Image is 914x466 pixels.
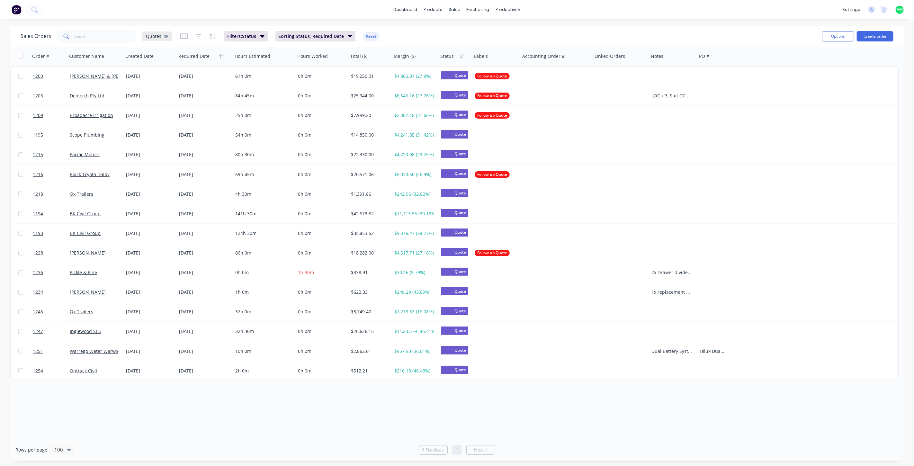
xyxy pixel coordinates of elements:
a: 1194 [33,204,70,223]
span: 1216 [33,171,43,178]
span: 0h 0m [298,112,311,118]
div: [DATE] [126,348,174,354]
div: 84h 45m [235,93,290,99]
span: 0h 0m [298,368,311,374]
div: 1x replacement DS door Use model number 558 for quote data. [651,289,692,295]
a: [PERSON_NAME] [70,289,106,295]
a: 1216 [33,165,70,184]
a: 1251 [33,342,70,361]
span: 0h 0m [298,328,311,334]
div: Accounting Order # [522,53,565,59]
span: Quote [441,189,479,197]
span: Quote [441,248,479,256]
div: $7,999.20 [351,112,387,119]
img: Factory [12,5,21,14]
span: Follow up Quote [477,73,507,79]
div: 80h 30m [235,151,290,158]
span: Filters: Status [227,33,256,40]
div: $22,330.00 [351,151,387,158]
div: [DATE] [179,230,230,237]
div: [DATE] [179,289,230,295]
button: Sorting:Status, Required Date [275,31,356,41]
span: 0h 0m [298,191,311,197]
div: $1,391.86 [351,191,387,197]
a: Warrego Water Warwick [70,348,121,354]
span: Quote [441,91,479,99]
div: $4,720.08 (23.25%) [394,151,434,158]
div: Hours Worked [297,53,328,59]
div: [DATE] [179,309,230,315]
div: products [421,5,446,14]
div: Status [440,53,454,59]
span: 1200 [33,73,43,79]
h1: Sales Orders [21,33,51,39]
button: Follow up Quote [475,250,510,256]
div: $957.93 (36.81%) [394,348,434,354]
a: [PERSON_NAME] & [PERSON_NAME] [70,73,148,79]
a: 1247 [33,322,70,341]
a: 1215 [33,145,70,164]
span: 0h 0m [298,289,311,295]
div: $1,278.63 (16.08%) [394,309,434,315]
div: 124h 30m [235,230,290,237]
div: [DATE] [179,151,230,158]
div: [DATE] [179,250,230,256]
a: [PERSON_NAME] [70,250,106,256]
div: Hours Estimated [235,53,270,59]
span: Follow up Quote [477,93,507,99]
span: Quote [441,111,479,119]
div: Total ($) [350,53,367,59]
span: Follow up Quote [477,250,507,256]
a: Broadacre Irrigation [70,112,113,118]
span: 0h 0m [298,93,311,99]
span: Follow up Quote [477,112,507,119]
span: Quote [441,366,479,374]
span: 1194 [33,211,43,217]
div: productivity [493,5,524,14]
div: Notes [651,53,663,59]
div: 69h 45m [235,171,290,178]
div: [DATE] [179,368,230,374]
span: 0h 0m [298,132,311,138]
div: Customer Name [69,53,104,59]
div: 141h 30m [235,211,290,217]
div: [DATE] [179,73,230,79]
span: Quote [441,209,479,217]
div: $622.33 [351,289,387,295]
a: 1234 [33,282,70,302]
div: 0h 0m [235,269,290,276]
div: $9,376.47 (28.77%) [394,230,434,237]
span: 0h 0m [298,348,311,354]
div: $20,571.06 [351,171,387,178]
span: Rows per page [15,447,47,453]
div: [DATE] [126,230,174,237]
a: Delnorth Pty Ltd [70,93,104,99]
a: Scope Plumbing [70,132,104,138]
div: [DATE] [126,368,174,374]
a: BK Civil Group [70,211,101,217]
div: [DATE] [126,250,174,256]
div: $19,250.01 [351,73,387,79]
div: [DATE] [126,93,174,99]
div: [DATE] [126,328,174,335]
span: Next [474,447,484,453]
div: purchasing [463,5,493,14]
div: $42,673.52 [351,211,387,217]
div: 2h 0m [235,368,290,374]
div: [DATE] [126,191,174,197]
input: Search... [75,30,137,43]
div: 10h 0m [235,348,290,354]
div: $8,749.40 [351,309,387,315]
div: [DATE] [179,211,230,217]
span: Quote [441,130,479,138]
div: [DATE] [179,191,230,197]
span: Quote [441,287,479,295]
div: Dual Battery System, Hilux [651,348,692,354]
div: $11,713.56 (30.19%) [394,211,434,217]
div: [DATE] [126,73,174,79]
div: $248.29 (43.89%) [394,289,434,295]
span: 1236 [33,269,43,276]
a: 1228 [33,243,70,263]
a: Inglewood SES [70,328,101,334]
div: 1h 0m [235,289,290,295]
